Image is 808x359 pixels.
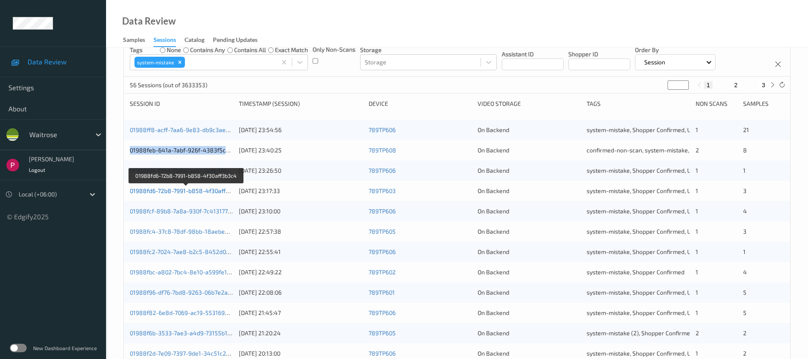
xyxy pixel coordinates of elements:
[239,329,363,337] div: [DATE] 21:20:24
[587,207,731,215] span: system-mistake, Shopper Confirmed, Unusual-Activity
[732,81,740,89] button: 2
[743,126,749,133] span: 21
[369,167,396,174] a: 789TP606
[696,309,698,316] span: 1
[130,268,242,276] a: 01988fbc-a802-7bc4-8e10-a599fe1f2eac
[369,329,396,337] a: 789TP605
[743,167,746,174] span: 1
[130,167,242,174] a: 01988fde-f354-7b84-aa1c-1ede5fd223f3
[130,146,243,154] a: 01988feb-641a-7abf-926f-4383f5c4b3db
[587,228,731,235] span: system-mistake, Shopper Confirmed, Unusual-Activity
[696,329,699,337] span: 2
[696,268,698,276] span: 1
[587,187,731,194] span: system-mistake, Shopper Confirmed, Unusual-Activity
[130,46,143,54] p: Tags
[167,46,181,54] label: none
[478,99,581,108] div: Video Storage
[369,289,395,296] a: 789TP601
[743,228,746,235] span: 3
[185,34,213,46] a: Catalog
[239,248,363,256] div: [DATE] 22:55:41
[239,288,363,297] div: [DATE] 22:08:06
[696,248,698,255] span: 1
[369,268,396,276] a: 789TP602
[175,57,185,68] div: Remove system-mistake
[213,34,266,46] a: Pending Updates
[743,99,784,108] div: Samples
[130,81,207,89] p: 56 Sessions (out of 3633353)
[239,309,363,317] div: [DATE] 21:45:47
[587,248,731,255] span: system-mistake, Shopper Confirmed, Unusual-Activity
[239,349,363,358] div: [DATE] 20:13:00
[360,46,497,54] p: Storage
[696,350,698,357] span: 1
[743,187,746,194] span: 3
[130,207,240,215] a: 01988fcf-89b8-7a8a-930f-7c4131777a37
[190,46,225,54] label: contains any
[759,81,768,89] button: 3
[478,329,581,337] div: On Backend
[134,57,175,68] div: system-mistake
[696,99,737,108] div: Non Scans
[239,207,363,215] div: [DATE] 23:10:00
[130,350,242,357] a: 01988f2d-7e09-7397-9de1-34c51c2541ca
[154,34,185,47] a: Sessions
[130,126,240,133] a: 01988ff8-acff-7aa6-9e83-db9c3aed1f5d
[696,167,698,174] span: 1
[130,248,246,255] a: 01988fc2-7024-7ae8-b2c5-8452d0e568bc
[478,187,581,195] div: On Backend
[130,228,245,235] a: 01988fc4-37c8-78df-98bb-18aebedb2414
[234,46,266,54] label: contains all
[478,227,581,236] div: On Backend
[704,81,713,89] button: 1
[641,58,668,66] p: Session
[130,99,233,108] div: Session ID
[239,99,363,108] div: Timestamp (Session)
[587,350,731,357] span: system-mistake, Shopper Confirmed, Unusual-Activity
[369,187,396,194] a: 789TP603
[130,309,245,316] a: 01988f82-6e8d-7069-ac19-55316981ba3e
[743,248,746,255] span: 1
[478,207,581,215] div: On Backend
[743,309,746,316] span: 5
[239,268,363,276] div: [DATE] 22:49:22
[239,146,363,155] div: [DATE] 23:40:25
[369,309,396,316] a: 789TP606
[478,268,581,276] div: On Backend
[696,187,698,194] span: 1
[696,207,698,215] span: 1
[313,45,355,54] p: Only Non-Scans
[185,36,204,46] div: Catalog
[587,126,731,133] span: system-mistake, Shopper Confirmed, Unusual-Activity
[696,228,698,235] span: 1
[275,46,308,54] label: exact match
[478,288,581,297] div: On Backend
[502,50,564,58] p: Assistant ID
[478,166,581,175] div: On Backend
[568,50,630,58] p: Shopper ID
[478,146,581,155] div: On Backend
[369,350,396,357] a: 789TP606
[369,126,396,133] a: 789TP606
[696,126,698,133] span: 1
[478,248,581,256] div: On Backend
[213,36,257,46] div: Pending Updates
[369,146,396,154] a: 789TP608
[587,309,731,316] span: system-mistake, Shopper Confirmed, Unusual-Activity
[696,146,699,154] span: 2
[587,289,780,296] span: system-mistake, Shopper Confirmed, Unusual-Activity, Picklist item alert
[478,309,581,317] div: On Backend
[478,126,581,134] div: On Backend
[239,187,363,195] div: [DATE] 23:17:33
[743,289,746,296] span: 5
[743,146,747,154] span: 8
[587,268,685,276] span: system-mistake, Shopper Confirmed
[130,329,244,337] a: 01988f6b-3533-7ae3-a4d9-73155b1b6925
[743,329,746,337] span: 2
[587,167,780,174] span: system-mistake, Shopper Confirmed, Unusual-Activity, Picklist item alert
[130,289,244,296] a: 01988f96-df76-7bd8-9263-06b7e2ae537b
[239,166,363,175] div: [DATE] 23:26:50
[123,34,154,46] a: Samples
[369,248,396,255] a: 789TP606
[369,207,396,215] a: 789TP606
